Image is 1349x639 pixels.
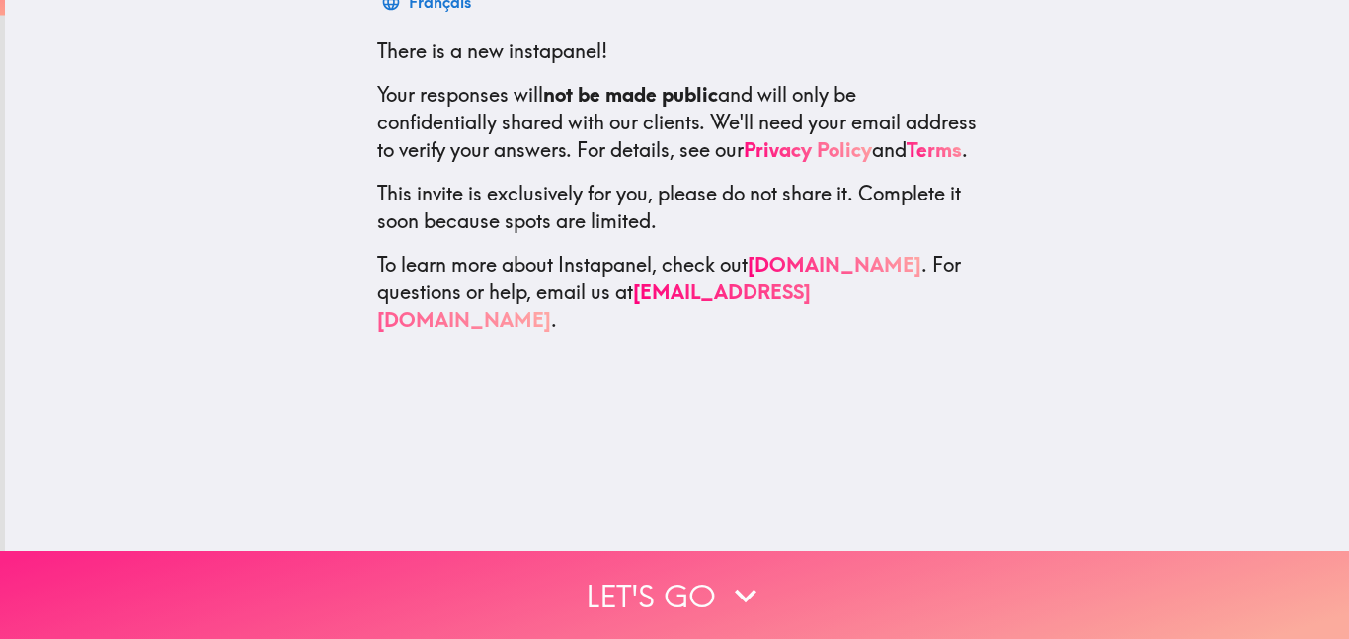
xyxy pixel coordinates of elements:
[377,280,811,332] a: [EMAIL_ADDRESS][DOMAIN_NAME]
[377,180,978,235] p: This invite is exclusively for you, please do not share it. Complete it soon because spots are li...
[377,81,978,164] p: Your responses will and will only be confidentially shared with our clients. We'll need your emai...
[907,137,962,162] a: Terms
[744,137,872,162] a: Privacy Policy
[543,82,718,107] b: not be made public
[748,252,921,277] a: [DOMAIN_NAME]
[377,39,607,63] span: There is a new instapanel!
[377,251,978,334] p: To learn more about Instapanel, check out . For questions or help, email us at .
